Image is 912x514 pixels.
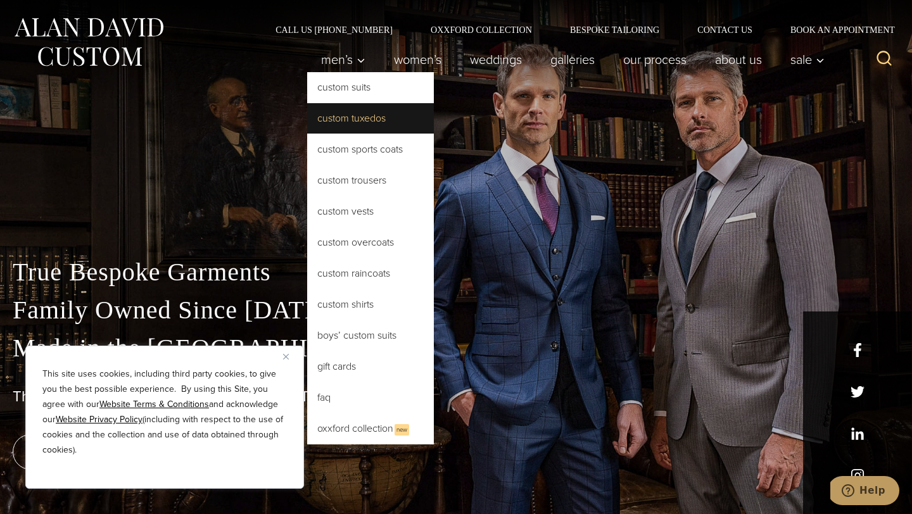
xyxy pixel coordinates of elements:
a: Bespoke Tailoring [551,25,678,34]
button: Close [283,349,298,364]
img: Alan David Custom [13,14,165,70]
button: Sale sub menu toggle [776,47,832,72]
a: Book an Appointment [771,25,899,34]
a: Galleries [536,47,609,72]
a: Website Terms & Conditions [99,398,209,411]
a: Custom Shirts [307,289,434,320]
a: Boys’ Custom Suits [307,320,434,351]
h1: The Best Custom Suits [GEOGRAPHIC_DATA] Has to Offer [13,387,899,406]
p: True Bespoke Garments Family Owned Since [DATE] Made in the [GEOGRAPHIC_DATA] [13,253,899,367]
button: View Search Form [869,44,899,75]
a: Our Process [609,47,701,72]
a: Contact Us [678,25,771,34]
p: This site uses cookies, including third party cookies, to give you the best possible experience. ... [42,367,287,458]
a: Oxxford CollectionNew [307,413,434,444]
a: Custom Tuxedos [307,103,434,134]
a: Custom Vests [307,196,434,227]
a: Women’s [380,47,456,72]
a: Oxxford Collection [412,25,551,34]
a: Custom Sports Coats [307,134,434,165]
a: Custom Trousers [307,165,434,196]
a: weddings [456,47,536,72]
nav: Secondary Navigation [256,25,899,34]
a: Custom Overcoats [307,227,434,258]
a: About Us [701,47,776,72]
iframe: Opens a widget where you can chat to one of our agents [830,476,899,508]
a: Website Privacy Policy [56,413,142,426]
a: FAQ [307,382,434,413]
button: Men’s sub menu toggle [307,47,380,72]
a: Custom Suits [307,72,434,103]
a: Call Us [PHONE_NUMBER] [256,25,412,34]
a: Custom Raincoats [307,258,434,289]
img: Close [283,354,289,360]
a: book an appointment [13,434,190,470]
span: New [395,424,409,436]
a: Gift Cards [307,351,434,382]
nav: Primary Navigation [307,47,832,72]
